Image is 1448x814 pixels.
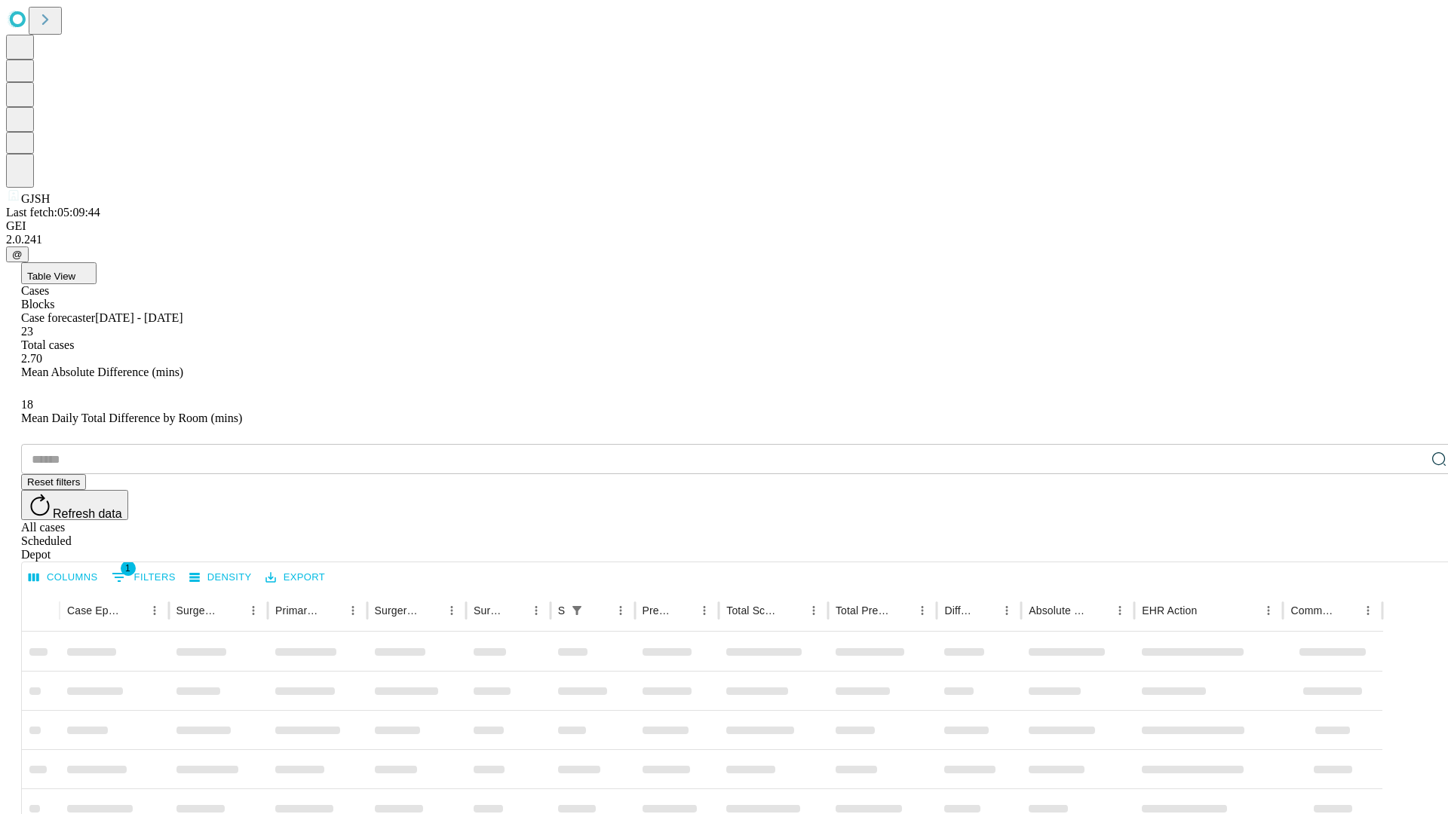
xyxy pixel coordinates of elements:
div: Total Predicted Duration [836,604,890,617]
span: 23 [21,325,33,338]
button: Sort [222,600,243,621]
button: Menu [1109,600,1130,621]
button: Menu [342,600,364,621]
button: Menu [912,600,933,621]
div: 2.0.241 [6,233,1442,246]
span: 1 [121,561,136,576]
span: Refresh data [53,507,122,520]
div: Surgery Date [474,604,503,617]
div: Predicted In Room Duration [643,604,672,617]
span: Mean Absolute Difference (mins) [21,366,183,378]
div: Scheduled In Room Duration [558,604,565,617]
div: Surgery Name [375,604,419,617]
button: Sort [1088,600,1109,621]
button: Export [262,566,329,589]
span: 2.70 [21,352,42,365]
button: Sort [782,600,803,621]
button: Sort [1198,600,1219,621]
span: Total cases [21,338,74,351]
button: Reset filters [21,474,86,490]
div: Comments [1290,604,1334,617]
span: Reset filters [27,476,80,488]
button: Show filters [108,565,179,589]
button: Density [186,566,256,589]
button: Sort [673,600,694,621]
div: Total Scheduled Duration [726,604,781,617]
span: Case forecaster [21,311,95,324]
span: Table View [27,271,75,282]
div: Difference [944,604,974,617]
button: Menu [1258,600,1279,621]
button: Sort [1336,600,1357,621]
span: @ [12,249,23,260]
button: Menu [610,600,631,621]
div: EHR Action [1142,604,1197,617]
button: Menu [441,600,462,621]
button: Sort [420,600,441,621]
button: Select columns [25,566,102,589]
div: Primary Service [275,604,319,617]
button: Sort [123,600,144,621]
div: 1 active filter [566,600,587,621]
button: Menu [243,600,264,621]
button: Sort [975,600,996,621]
button: Menu [694,600,715,621]
button: Refresh data [21,490,128,520]
button: @ [6,246,29,262]
span: Last fetch: 05:09:44 [6,206,100,219]
button: Menu [526,600,547,621]
span: [DATE] - [DATE] [95,311,183,324]
div: GEI [6,219,1442,233]
div: Surgeon Name [176,604,220,617]
div: Case Epic Id [67,604,121,617]
button: Sort [505,600,526,621]
button: Sort [321,600,342,621]
button: Show filters [566,600,587,621]
button: Sort [891,600,912,621]
button: Table View [21,262,97,284]
span: GJSH [21,192,50,205]
button: Menu [803,600,824,621]
button: Sort [589,600,610,621]
div: Absolute Difference [1029,604,1087,617]
span: 18 [21,398,33,411]
button: Menu [996,600,1017,621]
button: Menu [1357,600,1379,621]
span: Mean Daily Total Difference by Room (mins) [21,412,242,424]
button: Menu [144,600,165,621]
